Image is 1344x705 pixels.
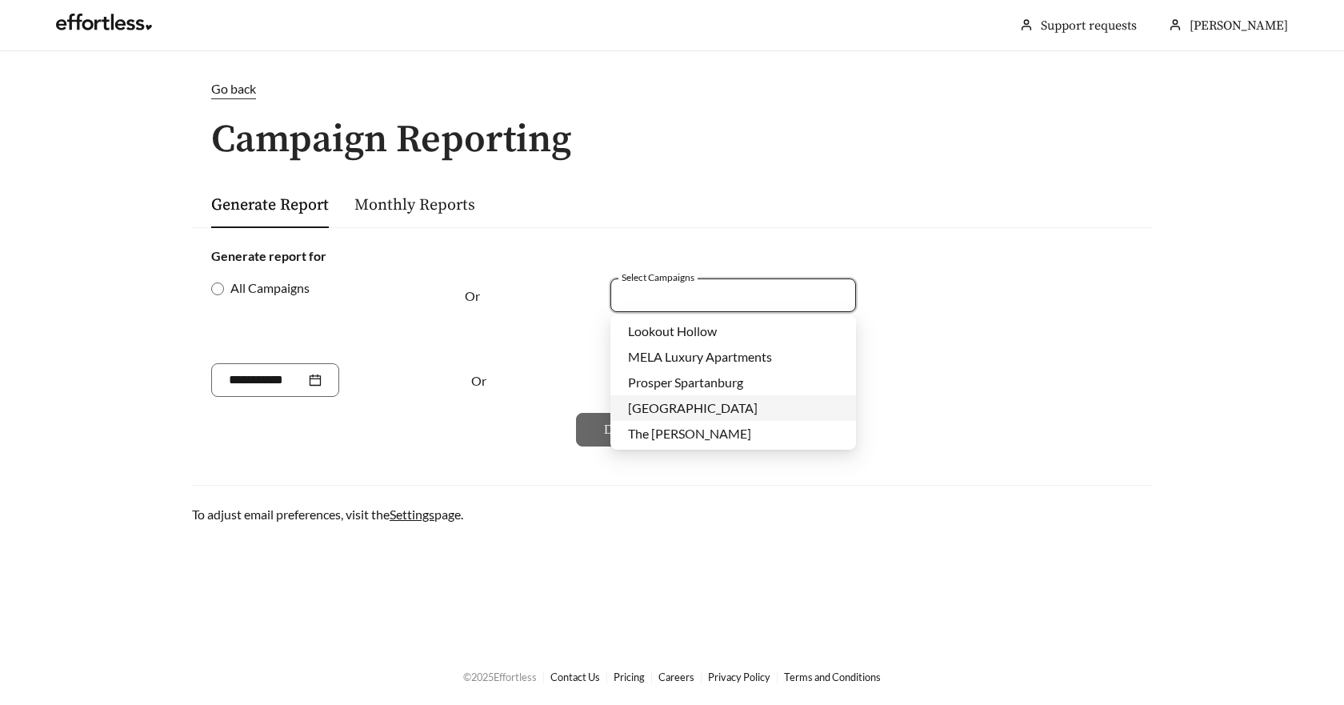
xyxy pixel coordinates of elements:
[708,671,770,683] a: Privacy Policy
[784,671,881,683] a: Terms and Conditions
[550,671,600,683] a: Contact Us
[471,373,486,388] span: Or
[192,507,463,522] span: To adjust email preferences, visit the page.
[211,195,329,215] a: Generate Report
[211,248,326,263] strong: Generate report for
[628,400,758,415] span: [GEOGRAPHIC_DATA]
[224,278,316,298] span: All Campaigns
[1190,18,1288,34] span: [PERSON_NAME]
[465,288,480,303] span: Or
[628,426,751,441] span: The [PERSON_NAME]
[463,671,537,683] span: © 2025 Effortless
[614,671,645,683] a: Pricing
[628,323,717,338] span: Lookout Hollow
[628,349,772,364] span: MELA Luxury Apartments
[192,119,1152,162] h1: Campaign Reporting
[1041,18,1137,34] a: Support requests
[658,671,694,683] a: Careers
[354,195,475,215] a: Monthly Reports
[628,375,743,390] span: Prosper Spartanburg
[390,507,434,522] a: Settings
[576,413,713,447] button: Download CSV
